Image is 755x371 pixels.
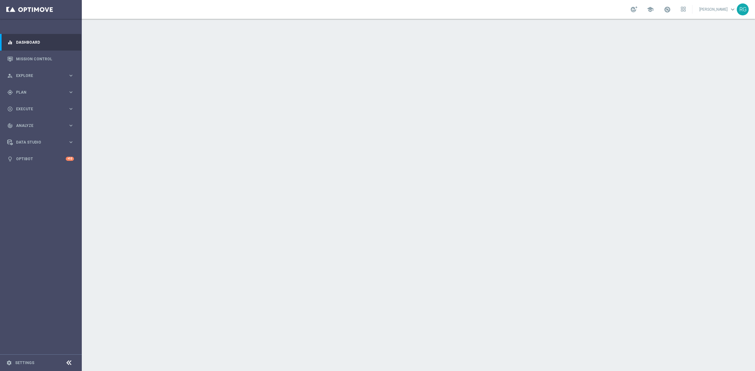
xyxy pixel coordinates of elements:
div: RG [737,3,749,15]
button: lightbulb Optibot +10 [7,156,74,161]
i: keyboard_arrow_right [68,89,74,95]
div: Analyze [7,123,68,128]
i: person_search [7,73,13,79]
button: Data Studio keyboard_arrow_right [7,140,74,145]
button: track_changes Analyze keyboard_arrow_right [7,123,74,128]
i: keyboard_arrow_right [68,106,74,112]
a: Optibot [16,150,66,167]
button: Mission Control [7,57,74,62]
div: Mission Control [7,51,74,67]
button: person_search Explore keyboard_arrow_right [7,73,74,78]
span: school [647,6,654,13]
div: Explore [7,73,68,79]
span: Plan [16,90,68,94]
span: keyboard_arrow_down [729,6,736,13]
i: gps_fixed [7,90,13,95]
button: play_circle_outline Execute keyboard_arrow_right [7,106,74,112]
i: keyboard_arrow_right [68,123,74,128]
span: Execute [16,107,68,111]
a: [PERSON_NAME]keyboard_arrow_down [699,5,737,14]
i: lightbulb [7,156,13,162]
div: Execute [7,106,68,112]
span: Explore [16,74,68,78]
span: Data Studio [16,140,68,144]
div: +10 [66,157,74,161]
i: equalizer [7,40,13,45]
i: track_changes [7,123,13,128]
div: Plan [7,90,68,95]
a: Mission Control [16,51,74,67]
button: equalizer Dashboard [7,40,74,45]
i: play_circle_outline [7,106,13,112]
i: keyboard_arrow_right [68,139,74,145]
a: Settings [15,361,34,365]
div: Dashboard [7,34,74,51]
div: Optibot [7,150,74,167]
i: keyboard_arrow_right [68,73,74,79]
div: Data Studio [7,139,68,145]
a: Dashboard [16,34,74,51]
span: Analyze [16,124,68,128]
i: settings [6,360,12,366]
button: gps_fixed Plan keyboard_arrow_right [7,90,74,95]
